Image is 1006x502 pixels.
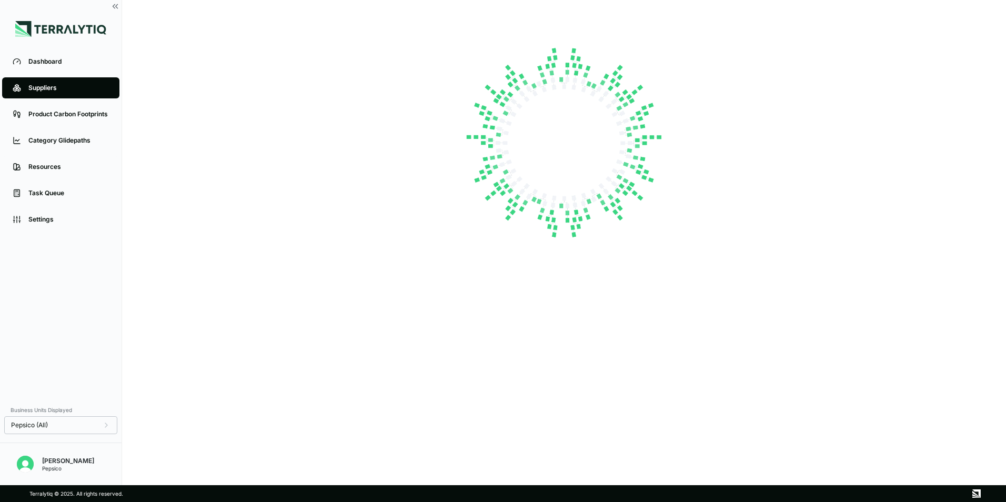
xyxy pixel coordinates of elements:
[11,421,48,429] span: Pepsico (All)
[17,456,34,473] img: Erik Hut
[28,84,109,92] div: Suppliers
[4,404,117,416] div: Business Units Displayed
[459,38,669,248] img: Loading
[28,163,109,171] div: Resources
[28,136,109,145] div: Category Glidepaths
[28,110,109,118] div: Product Carbon Footprints
[28,215,109,224] div: Settings
[15,21,106,37] img: Logo
[42,457,94,465] div: [PERSON_NAME]
[28,189,109,197] div: Task Queue
[28,57,109,66] div: Dashboard
[13,451,38,477] button: Open user button
[42,465,94,471] div: Pepsico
